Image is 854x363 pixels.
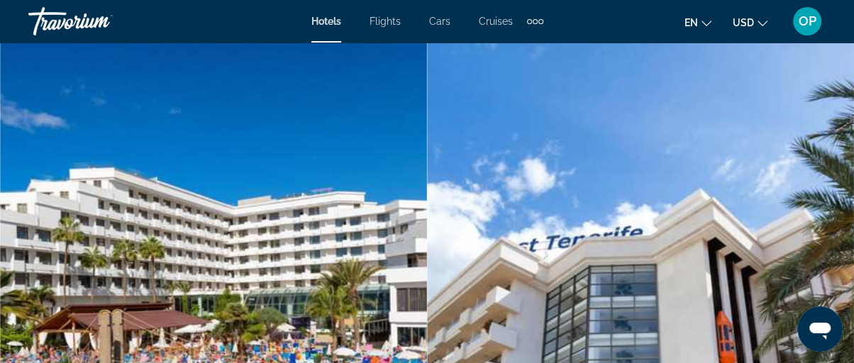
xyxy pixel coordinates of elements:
[733,17,754,28] span: USD
[429,16,450,27] a: Cars
[370,16,401,27] a: Flights
[311,16,341,27] a: Hotels
[684,12,711,33] button: Change language
[527,10,543,33] button: Extra navigation items
[479,16,513,27] a: Cruises
[789,6,826,36] button: User Menu
[28,3,170,40] a: Travorium
[799,14,816,28] span: OP
[733,12,767,33] button: Change currency
[684,17,698,28] span: en
[797,306,843,352] iframe: Кнопка для запуску вікна повідомлень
